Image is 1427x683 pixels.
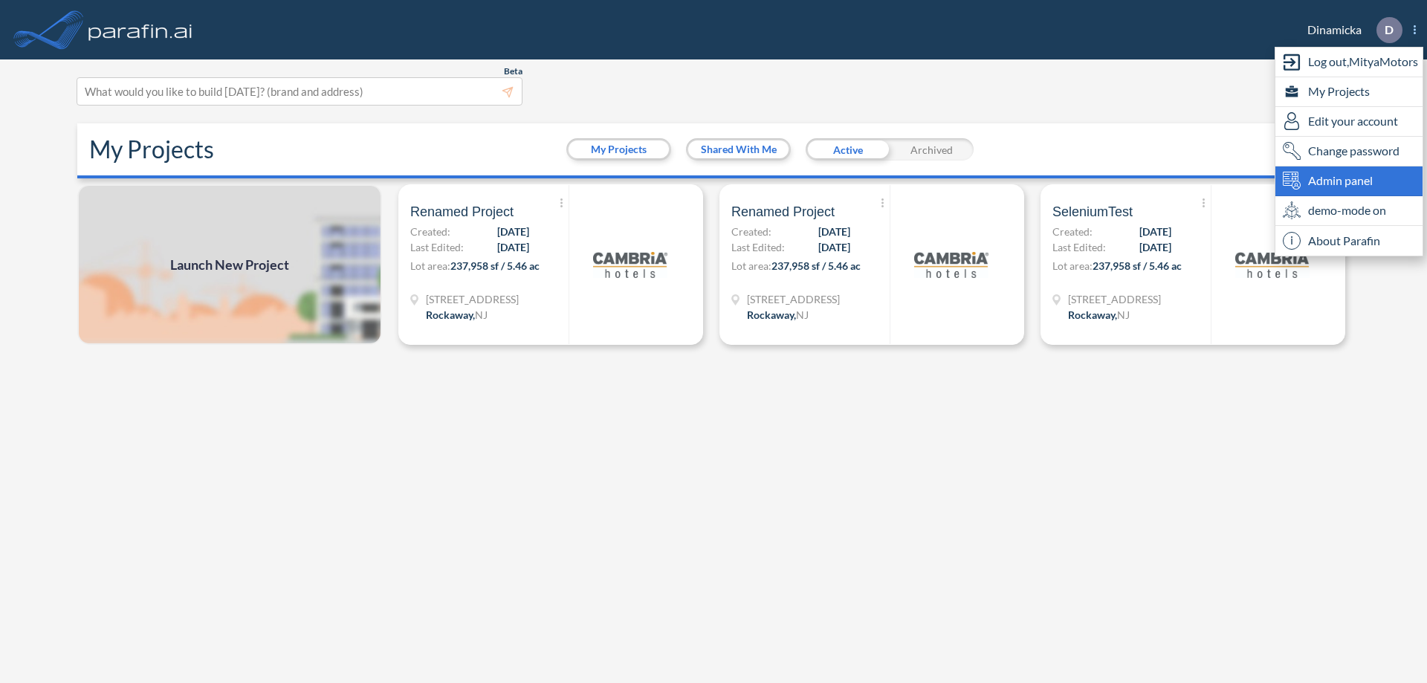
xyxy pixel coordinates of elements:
[410,203,514,221] span: Renamed Project
[1052,224,1093,239] span: Created:
[1139,224,1171,239] span: [DATE]
[1275,196,1423,226] div: demo-mode on
[504,65,522,77] span: Beta
[818,224,850,239] span: [DATE]
[1139,239,1171,255] span: [DATE]
[1275,137,1423,166] div: Change password
[1308,53,1418,71] span: Log out, MityaMotors
[1275,166,1423,196] div: Admin panel
[747,291,840,307] span: 321 Mt Hope Ave
[688,140,789,158] button: Shared With Me
[1275,107,1423,137] div: Edit user
[1235,227,1310,302] img: logo
[1385,23,1394,36] p: D
[1275,77,1423,107] div: My Projects
[1308,142,1400,160] span: Change password
[1308,201,1386,219] span: demo-mode on
[914,227,988,302] img: logo
[771,259,861,272] span: 237,958 sf / 5.46 ac
[731,259,771,272] span: Lot area:
[747,307,809,323] div: Rockaway, NJ
[890,138,974,161] div: Archived
[806,138,890,161] div: Active
[1093,259,1182,272] span: 237,958 sf / 5.46 ac
[1308,172,1373,190] span: Admin panel
[796,308,809,321] span: NJ
[593,227,667,302] img: logo
[426,307,488,323] div: Rockaway, NJ
[747,308,796,321] span: Rockaway ,
[1068,307,1130,323] div: Rockaway, NJ
[1308,232,1380,250] span: About Parafin
[1275,48,1423,77] div: Log out
[1308,82,1370,100] span: My Projects
[1052,203,1133,221] span: SeleniumTest
[410,239,464,255] span: Last Edited:
[1068,291,1161,307] span: 321 Mt Hope Ave
[497,224,529,239] span: [DATE]
[1283,232,1301,250] span: i
[818,239,850,255] span: [DATE]
[569,140,669,158] button: My Projects
[1275,226,1423,256] div: About Parafin
[731,203,835,221] span: Renamed Project
[1068,308,1117,321] span: Rockaway ,
[1052,239,1106,255] span: Last Edited:
[1308,112,1398,130] span: Edit your account
[85,15,195,45] img: logo
[1052,259,1093,272] span: Lot area:
[410,259,450,272] span: Lot area:
[475,308,488,321] span: NJ
[89,135,214,164] h2: My Projects
[731,224,771,239] span: Created:
[77,184,382,345] a: Launch New Project
[1285,17,1416,43] div: Dinamicka
[497,239,529,255] span: [DATE]
[1117,308,1130,321] span: NJ
[426,308,475,321] span: Rockaway ,
[731,239,785,255] span: Last Edited:
[426,291,519,307] span: 321 Mt Hope Ave
[450,259,540,272] span: 237,958 sf / 5.46 ac
[77,184,382,345] img: add
[410,224,450,239] span: Created:
[170,255,289,275] span: Launch New Project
